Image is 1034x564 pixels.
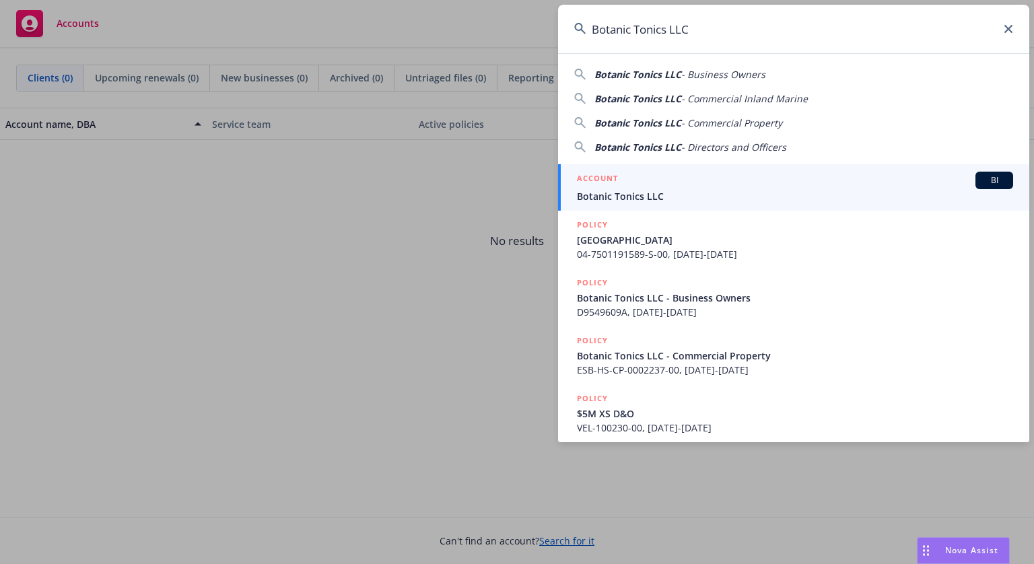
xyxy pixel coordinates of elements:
a: ACCOUNTBIBotanic Tonics LLC [558,164,1029,211]
h5: ACCOUNT [577,172,618,188]
span: Botanic Tonics LLC [594,141,681,153]
h5: POLICY [577,218,608,232]
h5: POLICY [577,334,608,347]
a: POLICYBotanic Tonics LLC - Business OwnersD9549609A, [DATE]-[DATE] [558,269,1029,326]
h5: POLICY [577,276,608,289]
span: Botanic Tonics LLC - Commercial Property [577,349,1013,363]
span: $5M XS D&O [577,407,1013,421]
span: Botanic Tonics LLC [594,92,681,105]
span: ESB-HS-CP-0002237-00, [DATE]-[DATE] [577,363,1013,377]
a: POLICY$5M XS D&OVEL-100230-00, [DATE]-[DATE] [558,384,1029,442]
span: Botanic Tonics LLC [594,116,681,129]
span: - Business Owners [681,68,765,81]
span: [GEOGRAPHIC_DATA] [577,233,1013,247]
input: Search... [558,5,1029,53]
button: Nova Assist [917,537,1010,564]
span: Botanic Tonics LLC - Business Owners [577,291,1013,305]
span: Botanic Tonics LLC [594,68,681,81]
span: BI [981,174,1008,186]
span: - Directors and Officers [681,141,786,153]
h5: POLICY [577,392,608,405]
span: 04-7501191589-S-00, [DATE]-[DATE] [577,247,1013,261]
span: Nova Assist [945,544,998,556]
span: D9549609A, [DATE]-[DATE] [577,305,1013,319]
span: - Commercial Property [681,116,782,129]
span: Botanic Tonics LLC [577,189,1013,203]
span: - Commercial Inland Marine [681,92,808,105]
a: POLICY[GEOGRAPHIC_DATA]04-7501191589-S-00, [DATE]-[DATE] [558,211,1029,269]
div: Drag to move [918,538,934,563]
span: VEL-100230-00, [DATE]-[DATE] [577,421,1013,435]
a: POLICYBotanic Tonics LLC - Commercial PropertyESB-HS-CP-0002237-00, [DATE]-[DATE] [558,326,1029,384]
